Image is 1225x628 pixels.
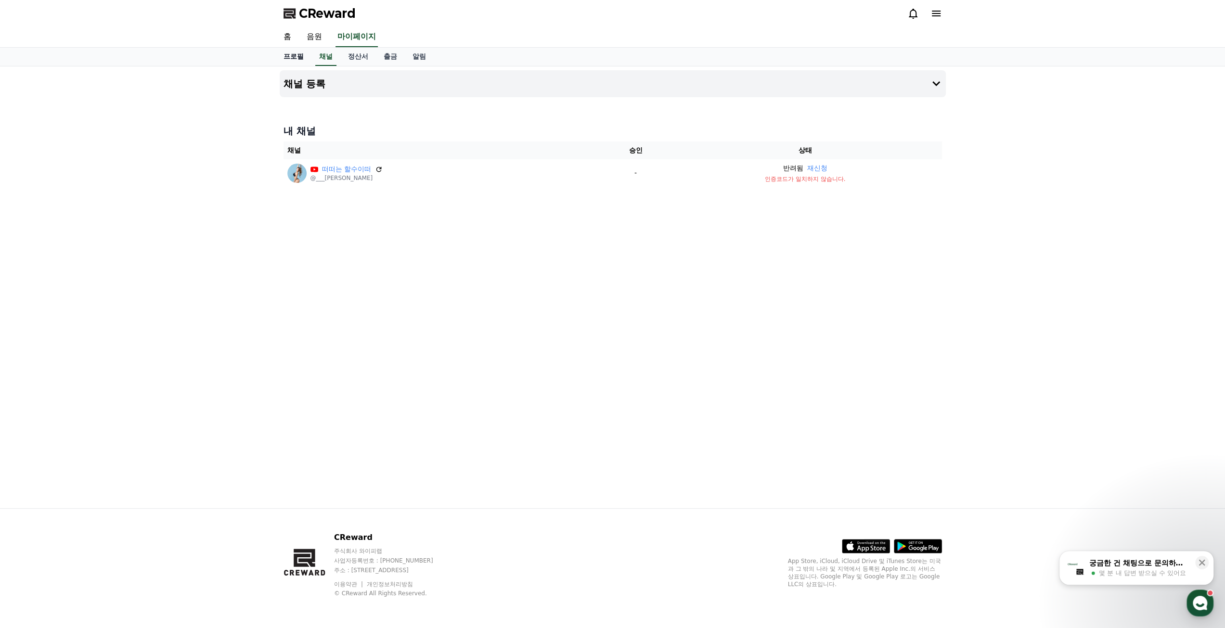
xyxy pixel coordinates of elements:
[315,48,336,66] a: 채널
[334,532,451,543] p: CReward
[669,141,942,159] th: 상태
[276,27,299,47] a: 홈
[334,581,364,588] a: 이용약관
[299,6,356,21] span: CReward
[606,168,664,178] p: -
[284,124,942,138] h4: 내 채널
[3,305,64,329] a: 홈
[334,547,451,555] p: 주식회사 와이피랩
[64,305,124,329] a: 대화
[276,48,311,66] a: 프로필
[322,164,371,174] a: 떠떠는 할수이떠
[310,174,383,182] p: @___[PERSON_NAME]
[284,141,603,159] th: 채널
[367,581,413,588] a: 개인정보처리방침
[149,320,160,327] span: 설정
[287,164,307,183] img: 떠떠는 할수이떠
[124,305,185,329] a: 설정
[783,163,803,173] p: 반려됨
[334,566,451,574] p: 주소 : [STREET_ADDRESS]
[299,27,330,47] a: 음원
[30,320,36,327] span: 홈
[280,70,946,97] button: 채널 등록
[807,163,827,173] button: 재신청
[284,78,325,89] h4: 채널 등록
[376,48,405,66] a: 출금
[603,141,668,159] th: 승인
[788,557,942,588] p: App Store, iCloud, iCloud Drive 및 iTunes Store는 미국과 그 밖의 나라 및 지역에서 등록된 Apple Inc.의 서비스 상표입니다. Goo...
[284,6,356,21] a: CReward
[334,590,451,597] p: © CReward All Rights Reserved.
[335,27,378,47] a: 마이페이지
[334,557,451,564] p: 사업자등록번호 : [PHONE_NUMBER]
[405,48,434,66] a: 알림
[672,175,938,183] p: 인증코드가 일치하지 않습니다.
[340,48,376,66] a: 정산서
[88,320,100,328] span: 대화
